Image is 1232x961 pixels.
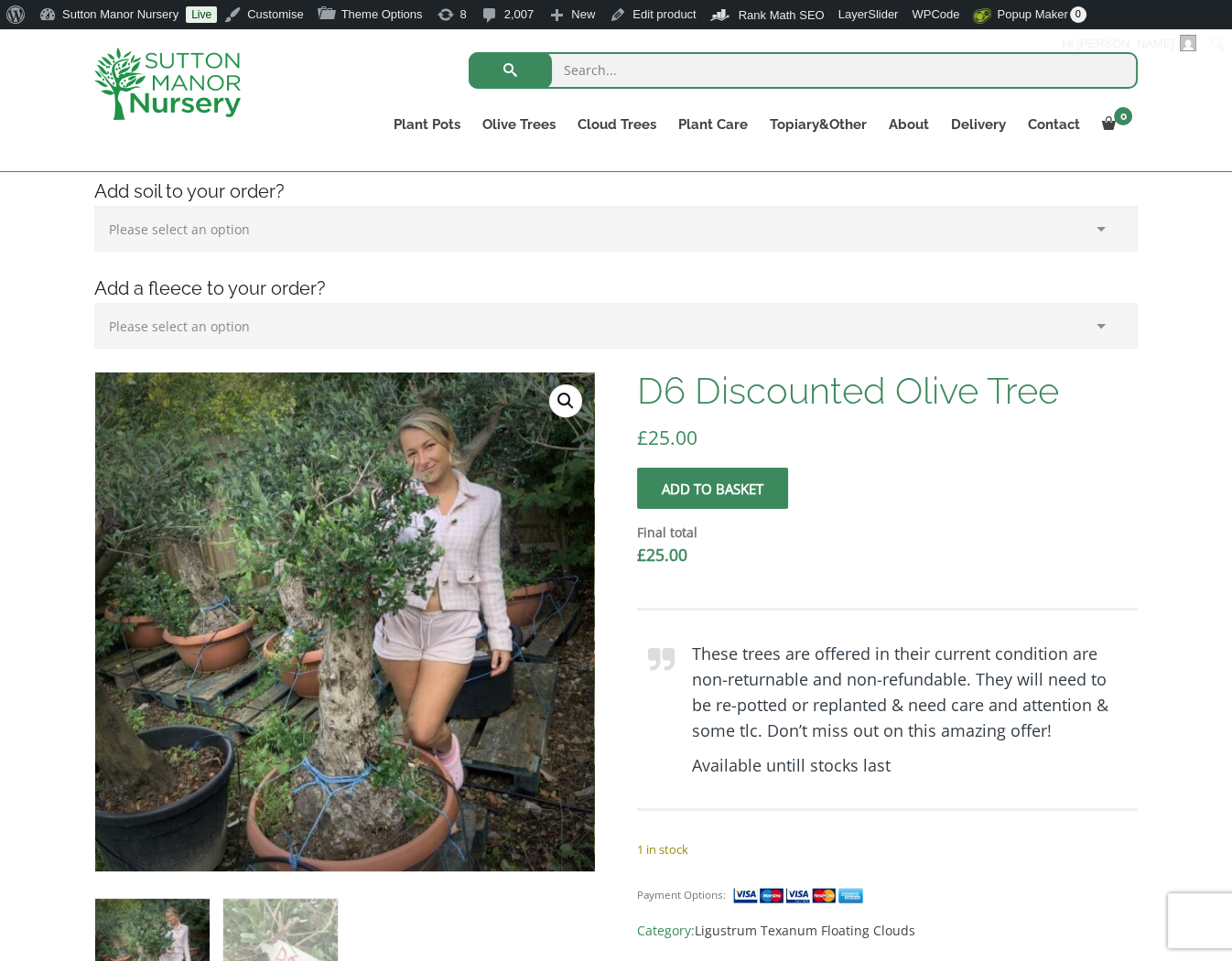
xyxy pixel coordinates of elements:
a: Hi, [1055,29,1204,59]
a: Contact [1017,112,1091,137]
a: View full-screen image gallery [549,384,582,417]
small: Payment Options: [637,888,726,902]
bdi: 25.00 [637,544,687,566]
button: Add to basket [637,468,788,509]
bdi: 25.00 [637,425,697,450]
h4: Add a fleece to your order? [81,275,1151,303]
span: 0 [1070,6,1086,23]
span: [PERSON_NAME] [1076,37,1174,50]
a: Live [186,6,217,23]
input: Search... [469,52,1138,89]
a: Topiary&Other [759,112,878,137]
a: Delivery [940,112,1017,137]
a: Cloud Trees [567,112,667,137]
h1: D6 Discounted Olive Tree [637,372,1138,410]
span: 0 [1114,107,1132,125]
dt: Final total [637,522,1138,544]
span: £ [637,544,646,566]
a: 0 [1091,112,1138,137]
a: Olive Trees [471,112,567,137]
img: payment supported [732,886,870,905]
span: £ [637,425,648,450]
a: Ligustrum Texanum Floating Clouds [695,922,915,939]
a: Plant Care [667,112,759,137]
p: Available untill stocks last [692,752,1115,778]
h4: Add soil to your order? [81,178,1151,206]
p: 1 in stock [637,838,1138,860]
img: logo [94,48,241,120]
span: Category: [637,920,1138,942]
a: Plant Pots [383,112,471,137]
strong: These trees are offered in their current condition are non-returnable and non-refundable. They wi... [692,642,1108,741]
a: About [878,112,940,137]
span: Rank Math SEO [739,8,825,22]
